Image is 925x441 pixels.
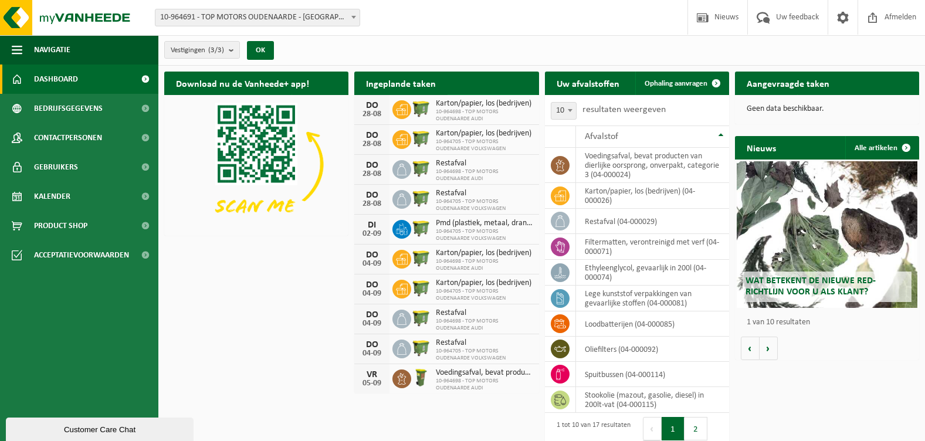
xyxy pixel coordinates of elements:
span: 10-964698 - TOP MOTORS OUDENAARDE AUDI [436,258,533,272]
div: 04-09 [360,260,384,268]
div: DO [360,340,384,350]
span: 10 [551,102,577,120]
iframe: chat widget [6,415,196,441]
a: Ophaling aanvragen [635,72,728,95]
h2: Download nu de Vanheede+ app! [164,72,321,94]
span: Karton/papier, los (bedrijven) [436,129,533,138]
span: 10-964698 - TOP MOTORS OUDENAARDE AUDI [436,318,533,332]
img: WB-1100-HPE-GN-50 [411,158,431,178]
span: Kalender [34,182,70,211]
button: Vestigingen(3/3) [164,41,240,59]
div: VR [360,370,384,379]
span: 10-964691 - TOP MOTORS OUDENAARDE - OUDENAARDE [155,9,360,26]
td: spuitbussen (04-000114) [576,362,729,387]
span: Restafval [436,338,533,348]
td: lege kunststof verpakkingen van gevaarlijke stoffen (04-000081) [576,286,729,311]
span: Karton/papier, los (bedrijven) [436,99,533,108]
div: 28-08 [360,200,384,208]
button: 1 [662,417,685,440]
button: 2 [685,417,707,440]
td: voedingsafval, bevat producten van dierlijke oorsprong, onverpakt, categorie 3 (04-000024) [576,148,729,183]
button: OK [247,41,274,60]
td: stookolie (mazout, gasolie, diesel) in 200lt-vat (04-000115) [576,387,729,413]
span: Gebruikers [34,152,78,182]
span: Voedingsafval, bevat producten van dierlijke oorsprong, onverpakt, categorie 3 [436,368,533,378]
div: DO [360,131,384,140]
count: (3/3) [208,46,224,54]
span: Navigatie [34,35,70,65]
img: WB-1100-HPE-GN-50 [411,99,431,118]
span: Vestigingen [171,42,224,59]
img: WB-1100-HPE-GN-50 [411,248,431,268]
h2: Nieuws [735,136,788,159]
div: DO [360,310,384,320]
div: 04-09 [360,320,384,328]
span: Ophaling aanvragen [645,80,707,87]
td: loodbatterijen (04-000085) [576,311,729,337]
img: WB-0060-HPE-GN-50 [411,368,431,388]
p: Geen data beschikbaar. [747,105,907,113]
td: oliefilters (04-000092) [576,337,729,362]
span: Contactpersonen [34,123,102,152]
img: WB-1100-HPE-GN-50 [411,188,431,208]
h2: Uw afvalstoffen [545,72,631,94]
h2: Aangevraagde taken [735,72,841,94]
span: Karton/papier, los (bedrijven) [436,249,533,258]
label: resultaten weergeven [582,105,666,114]
img: Download de VHEPlus App [164,95,348,233]
div: 04-09 [360,290,384,298]
td: filtermatten, verontreinigd met verf (04-000071) [576,234,729,260]
div: DO [360,191,384,200]
span: Restafval [436,189,533,198]
span: 10-964705 - TOP MOTORS OUDENAARDE VOLKSWAGEN [436,138,533,152]
span: Product Shop [34,211,87,240]
span: Bedrijfsgegevens [34,94,103,123]
div: 04-09 [360,350,384,358]
img: WB-1100-HPE-GN-50 [411,308,431,328]
span: Karton/papier, los (bedrijven) [436,279,533,288]
a: Alle artikelen [845,136,918,160]
a: Wat betekent de nieuwe RED-richtlijn voor u als klant? [737,161,917,308]
span: 10-964698 - TOP MOTORS OUDENAARDE AUDI [436,378,533,392]
div: DO [360,250,384,260]
span: Pmd (plastiek, metaal, drankkartons) (bedrijven) [436,219,533,228]
span: 10-964698 - TOP MOTORS OUDENAARDE AUDI [436,108,533,123]
div: 28-08 [360,170,384,178]
span: Dashboard [34,65,78,94]
span: 10-964698 - TOP MOTORS OUDENAARDE AUDI [436,168,533,182]
span: 10-964705 - TOP MOTORS OUDENAARDE VOLKSWAGEN [436,288,533,302]
td: restafval (04-000029) [576,209,729,234]
button: Volgende [760,337,778,360]
div: 02-09 [360,230,384,238]
span: Wat betekent de nieuwe RED-richtlijn voor u als klant? [746,276,876,297]
div: 05-09 [360,379,384,388]
td: ethyleenglycol, gevaarlijk in 200l (04-000074) [576,260,729,286]
td: karton/papier, los (bedrijven) (04-000026) [576,183,729,209]
button: Previous [643,417,662,440]
span: 10-964705 - TOP MOTORS OUDENAARDE VOLKSWAGEN [436,198,533,212]
div: 28-08 [360,140,384,148]
h2: Ingeplande taken [354,72,448,94]
div: 28-08 [360,110,384,118]
span: 10-964705 - TOP MOTORS OUDENAARDE VOLKSWAGEN [436,228,533,242]
span: Acceptatievoorwaarden [34,240,129,270]
span: 10 [551,103,576,119]
span: Restafval [436,308,533,318]
span: Afvalstof [585,132,618,141]
p: 1 van 10 resultaten [747,318,913,327]
span: Restafval [436,159,533,168]
div: DO [360,280,384,290]
div: DO [360,161,384,170]
div: DI [360,220,384,230]
div: DO [360,101,384,110]
img: WB-1100-HPE-GN-50 [411,338,431,358]
img: WB-1100-HPE-GN-50 [411,278,431,298]
button: Vorige [741,337,760,360]
img: WB-1100-HPE-GN-50 [411,218,431,238]
img: WB-1100-HPE-GN-50 [411,128,431,148]
span: 10-964705 - TOP MOTORS OUDENAARDE VOLKSWAGEN [436,348,533,362]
